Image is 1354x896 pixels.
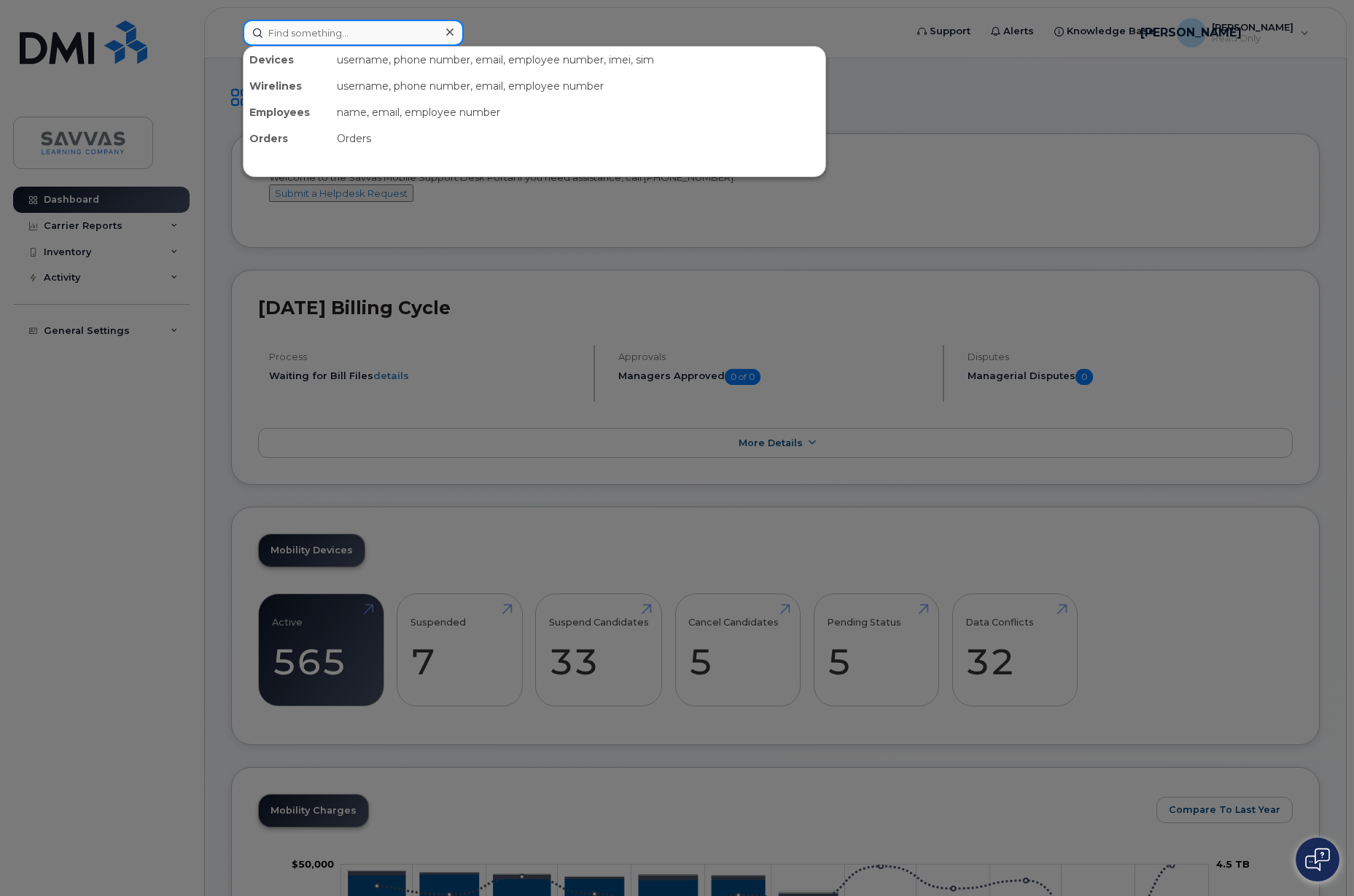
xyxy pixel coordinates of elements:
div: Devices [244,47,331,73]
div: username, phone number, email, employee number [331,73,825,99]
div: name, email, employee number [331,99,825,125]
img: Open chat [1305,848,1330,871]
div: username, phone number, email, employee number, imei, sim [331,47,825,73]
div: Wirelines [244,73,331,99]
div: Orders [331,125,825,152]
div: Orders [244,125,331,152]
div: Employees [244,99,331,125]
